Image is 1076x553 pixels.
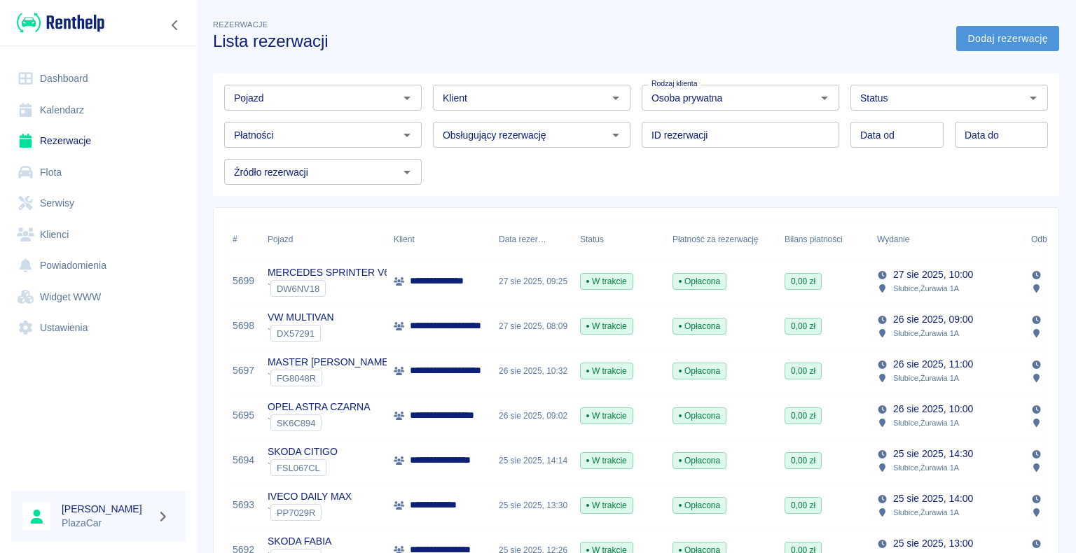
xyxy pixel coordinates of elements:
div: Wydanie [870,220,1024,259]
div: Klient [394,220,415,259]
span: W trakcie [581,275,633,288]
a: Dodaj rezerwację [956,26,1059,52]
p: Słubice , Żurawia 1A [893,506,959,519]
p: Słubice , Żurawia 1A [893,372,959,384]
button: Otwórz [606,125,626,145]
button: Otwórz [397,125,417,145]
div: Status [573,220,665,259]
p: Słubice , Żurawia 1A [893,282,959,295]
span: W trakcie [581,409,633,422]
button: Otwórz [606,88,626,108]
span: FSL067CL [271,463,326,473]
span: Opłacona [673,275,726,288]
div: ` [268,325,334,342]
span: Opłacona [673,365,726,377]
span: FG8048R [271,373,322,384]
span: Opłacona [673,454,726,467]
div: 26 sie 2025, 10:32 [492,349,573,393]
p: MERCEDES SPRINTER V6 [268,265,389,280]
label: Rodzaj klienta [651,78,697,89]
span: Rezerwacje [213,20,268,29]
button: Otwórz [397,162,417,182]
span: W trakcie [581,365,633,377]
span: DX57291 [271,328,320,339]
span: 0,00 zł [785,275,821,288]
p: IVECO DAILY MAX [268,489,352,504]
p: Słubice , Żurawia 1A [893,461,959,474]
input: DD.MM.YYYY [850,122,944,148]
p: 26 sie 2025, 09:00 [893,312,973,327]
p: PlazaCar [62,516,151,531]
a: 5699 [233,274,254,288]
p: SKODA FABIA [268,534,331,549]
div: ` [268,370,391,386]
div: # [226,220,261,259]
span: Opłacona [673,499,726,512]
span: Opłacona [673,409,726,422]
button: Otwórz [397,88,417,108]
span: 0,00 zł [785,320,821,332]
a: 5698 [233,318,254,333]
button: Otwórz [815,88,834,108]
h3: Lista rezerwacji [213,31,945,51]
div: Pojazd [268,220,293,259]
a: Klienci [11,219,186,251]
p: 25 sie 2025, 14:30 [893,447,973,461]
div: ` [268,414,370,431]
a: 5693 [233,498,254,512]
span: PP7029R [271,507,321,518]
span: 0,00 zł [785,454,821,467]
div: 27 sie 2025, 09:25 [492,259,573,304]
a: Powiadomienia [11,250,186,281]
a: Kalendarz [11,94,186,126]
div: 25 sie 2025, 14:14 [492,438,573,483]
div: Płatność za rezerwację [665,220,778,259]
img: Renthelp logo [17,11,104,34]
p: OPEL ASTRA CZARNA [268,400,370,414]
button: Zwiń nawigację [165,16,186,34]
div: Data rezerwacji [492,220,573,259]
div: Klient [387,220,492,259]
span: W trakcie [581,454,633,467]
div: ` [268,280,389,297]
div: 26 sie 2025, 09:02 [492,393,573,438]
div: Bilans płatności [785,220,843,259]
button: Otwórz [1023,88,1043,108]
h6: [PERSON_NAME] [62,502,151,516]
a: 5695 [233,408,254,423]
span: 0,00 zł [785,409,821,422]
div: Status [580,220,604,259]
div: 25 sie 2025, 13:30 [492,483,573,528]
span: W trakcie [581,320,633,332]
div: Bilans płatności [778,220,870,259]
button: Sort [909,230,929,249]
p: 25 sie 2025, 13:00 [893,536,973,551]
p: 27 sie 2025, 10:00 [893,267,973,282]
span: W trakcie [581,499,633,512]
a: Flota [11,157,186,188]
p: 26 sie 2025, 10:00 [893,402,973,416]
div: Pojazd [261,220,387,259]
button: Sort [546,230,566,249]
a: Renthelp logo [11,11,104,34]
div: ` [268,504,352,521]
p: MASTER [PERSON_NAME] [268,355,391,370]
a: Widget WWW [11,281,186,313]
a: Rezerwacje [11,125,186,157]
p: 25 sie 2025, 14:00 [893,491,973,506]
span: SK6C894 [271,418,321,428]
div: 27 sie 2025, 08:09 [492,304,573,349]
p: Słubice , Żurawia 1A [893,327,959,339]
div: Płatność za rezerwację [672,220,759,259]
span: 0,00 zł [785,499,821,512]
a: Serwisy [11,188,186,219]
span: 0,00 zł [785,365,821,377]
div: Odbiór [1031,220,1056,259]
div: ` [268,459,338,476]
span: DW6NV18 [271,283,325,294]
p: VW MULTIVAN [268,310,334,325]
a: 5694 [233,453,254,468]
a: 5697 [233,363,254,378]
div: Data rezerwacji [499,220,546,259]
p: SKODA CITIGO [268,444,338,459]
